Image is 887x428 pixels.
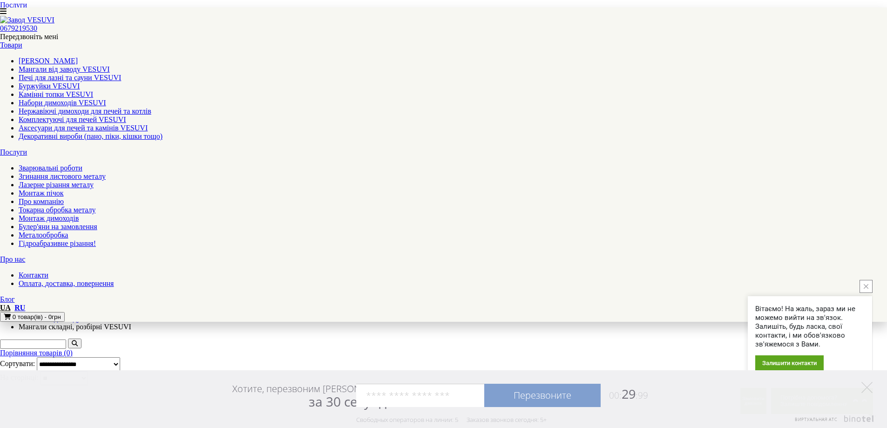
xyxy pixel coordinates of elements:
[19,132,163,140] a: Декоративні вироби (пано, піки, кішки тощо)
[309,393,392,410] span: за 30 секунд?
[19,206,95,214] a: Токарна обробка металу
[609,389,622,401] span: 00:
[19,271,48,279] a: Контакти
[19,181,94,189] a: Лазерне різання металу
[860,280,873,293] button: close button
[755,305,865,349] div: Вітаємо! На жаль, зараз ми не можемо вийти на зв'язок. Залишіть, будь ласка, свої контакти, і ми ...
[19,279,114,287] a: Оплата, доставка, повернення
[19,239,96,247] a: Гідроабразивне різання!
[13,313,61,320] span: 0 товар(ів) - 0грн
[19,115,126,123] a: Комплектуючі для печей VESUVI
[789,415,875,428] a: Виртуальная АТС
[19,323,887,331] li: Мангали складні, розбірні VESUVI
[795,416,838,422] span: Виртуальная АТС
[19,231,68,239] a: Металообробка
[19,82,80,90] a: Буржуйки VESUVI
[19,124,148,132] a: Аксесуари для печей та камінів VESUVI
[19,74,121,82] a: Печі для лазні та сауни VESUVI
[601,385,648,402] span: 29
[19,65,110,73] a: Мангали від заводу VESUVI
[14,304,25,312] a: RU
[19,189,64,197] a: Монтаж пічок
[19,172,106,180] a: Згинання листового металу
[19,57,78,65] a: [PERSON_NAME]
[19,197,64,205] a: Про компанію
[19,90,93,98] a: Камінні топки VESUVI
[19,107,151,115] a: Нержавіючі димоходи для печей та котлів
[19,214,79,222] a: Монтаж димоходів
[484,384,601,407] a: Перезвоните
[232,383,392,409] div: Хотите, перезвоним [PERSON_NAME]
[19,99,106,107] a: Набори димоходів VESUVI
[356,416,547,423] div: Свободных операторов на линии: 5 Заказов звонков сегодня: 5+
[19,223,97,231] a: Булер'яни на замовлення
[19,164,82,172] a: Зварювальні роботи
[755,355,824,371] div: Залишити контакти
[636,389,648,401] span: :99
